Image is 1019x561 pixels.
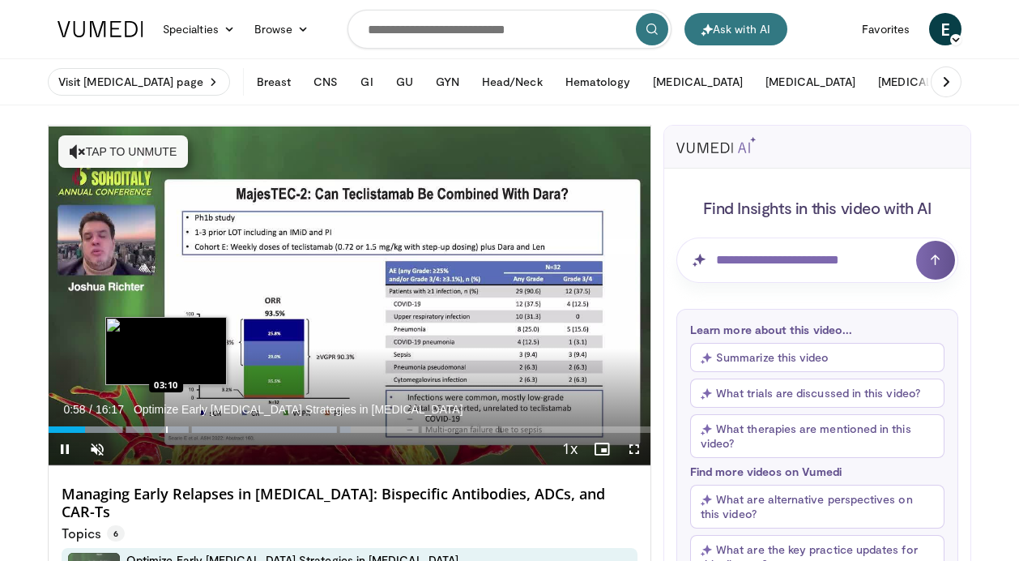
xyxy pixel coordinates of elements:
[852,13,919,45] a: Favorites
[304,66,347,98] button: CNS
[556,66,641,98] button: Hematology
[58,21,143,37] img: VuMedi Logo
[245,13,319,45] a: Browse
[62,525,125,542] p: Topics
[676,197,958,218] h4: Find Insights in this video with AI
[756,66,865,98] button: [MEDICAL_DATA]
[690,343,944,372] button: Summarize this video
[49,433,81,465] button: Pause
[81,433,113,465] button: Unmute
[676,137,756,153] img: vumedi-ai-logo.svg
[690,379,944,408] button: What trials are discussed in this video?
[48,68,230,96] a: Visit [MEDICAL_DATA] page
[929,13,961,45] a: E
[684,13,787,45] button: Ask with AI
[96,403,124,416] span: 16:17
[153,13,245,45] a: Specialties
[868,66,978,98] button: [MEDICAL_DATA]
[134,402,463,417] span: Optimize Early [MEDICAL_DATA] Strategies in [MEDICAL_DATA]
[643,66,753,98] button: [MEDICAL_DATA]
[426,66,469,98] button: GYN
[63,403,85,416] span: 0:58
[49,426,650,433] div: Progress Bar
[105,317,227,385] img: image.jpeg
[553,433,586,465] button: Playback Rate
[49,126,650,466] video-js: Video Player
[89,403,92,416] span: /
[62,486,637,520] h4: Managing Early Relapses in [MEDICAL_DATA]: Bispecific Antibodies, ADCs, and CAR-Ts
[690,465,944,478] p: Find more videos on Vumedi
[472,66,552,98] button: Head/Neck
[690,414,944,458] button: What therapies are mentioned in this video?
[347,10,672,49] input: Search topics, interventions
[247,66,301,98] button: Breast
[690,485,944,529] button: What are alternative perspectives on this video?
[676,238,958,283] input: Question for AI
[586,433,618,465] button: Enable picture-in-picture mode
[107,525,125,542] span: 6
[386,66,423,98] button: GU
[351,66,382,98] button: GI
[58,135,188,168] button: Tap to unmute
[690,323,944,336] p: Learn more about this video...
[618,433,650,465] button: Fullscreen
